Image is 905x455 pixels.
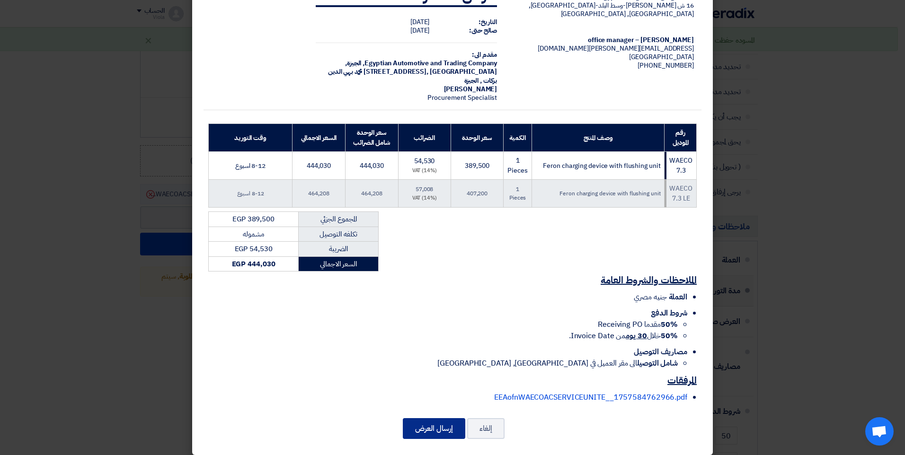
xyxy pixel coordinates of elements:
[235,161,266,171] span: 8-12 اسبوع
[398,124,451,152] th: الضرائب
[414,156,435,166] span: 54,530
[237,189,264,198] span: 8-12 اسبوع
[601,273,697,287] u: الملاحظات والشروط العامة
[293,124,346,152] th: السعر الاجمالي
[469,26,497,35] strong: صالح حتى:
[299,242,379,257] td: الضريبة
[538,44,694,62] span: [EMAIL_ADDRESS][PERSON_NAME][DOMAIN_NAME][GEOGRAPHIC_DATA]
[299,227,379,242] td: تكلفه التوصيل
[559,189,660,198] span: Feron charging device with flushing unit
[361,189,382,198] span: 464,208
[410,17,429,27] span: [DATE]
[451,124,504,152] th: سعر الوحدة
[479,17,497,27] strong: التاريخ:
[665,180,697,208] td: WAECO 7.3 LE
[410,26,429,35] span: [DATE]
[402,194,447,202] div: (14%) VAT
[360,161,384,171] span: 444,030
[328,58,497,85] span: الجيزة, [GEOGRAPHIC_DATA] ,[STREET_ADDRESS] محمد بهي الدين بركات , الجيزة
[669,291,687,303] span: العملة
[494,392,687,403] a: EEAofnWAECOACSERVICEUNITE__1757584762966.pdf
[634,291,666,303] span: جنيه مصري
[512,36,694,44] div: [PERSON_NAME] – office manager
[209,124,293,152] th: وقت التوريد
[299,256,379,271] td: السعر الاجمالي
[232,259,275,269] strong: EGP 444,030
[543,161,660,171] span: Feron charging device with flushing unit
[865,417,894,446] div: Open chat
[243,229,264,239] span: مشموله
[529,0,694,19] span: 16 ش [PERSON_NAME]-وسط البلد-[GEOGRAPHIC_DATA], [GEOGRAPHIC_DATA], [GEOGRAPHIC_DATA]
[661,330,678,341] strong: 50%
[569,330,678,341] span: خلال من Invoice Date.
[532,124,665,152] th: وصف المنتج
[307,161,331,171] span: 444,030
[416,185,433,193] span: 57,008
[235,244,273,254] span: EGP 54,530
[208,358,678,369] li: الى مقر العميل في [GEOGRAPHIC_DATA], [GEOGRAPHIC_DATA]
[402,167,447,175] div: (14%) VAT
[467,189,488,198] span: 407,200
[637,358,678,369] strong: شامل التوصيل
[504,124,532,152] th: الكمية
[345,124,398,152] th: سعر الوحدة شامل الضرائب
[626,330,647,341] u: 30 يوم
[661,319,678,330] strong: 50%
[509,185,526,202] span: 1 Pieces
[651,307,687,319] span: شروط الدفع
[308,189,329,198] span: 464,208
[363,58,497,68] span: Egyptian Automotive and Trading Company,
[665,152,697,180] td: WAECO 7.3
[667,373,697,387] u: المرفقات
[507,156,527,175] span: 1 Pieces
[638,61,694,70] span: [PHONE_NUMBER]
[598,319,678,330] span: مقدما Receiving PO
[209,212,299,227] td: EGP 389,500
[467,418,505,439] button: إلغاء
[427,93,497,103] span: Procurement Specialist
[299,212,379,227] td: المجموع الجزئي
[665,124,697,152] th: رقم الموديل
[472,50,497,60] strong: مقدم الى:
[465,161,489,171] span: 389,500
[634,346,687,358] span: مصاريف التوصيل
[444,84,497,94] span: [PERSON_NAME]
[403,418,465,439] button: إرسال العرض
